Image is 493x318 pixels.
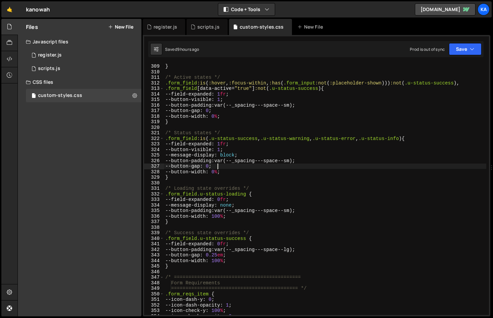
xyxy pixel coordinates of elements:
[18,35,141,48] div: Javascript files
[144,275,164,280] div: 347
[144,169,164,175] div: 328
[144,125,164,131] div: 320
[108,24,133,30] button: New File
[144,197,164,203] div: 333
[144,214,164,219] div: 336
[478,3,490,15] a: Ka
[144,247,164,253] div: 342
[144,69,164,75] div: 310
[144,263,164,269] div: 345
[144,241,164,247] div: 341
[144,203,164,208] div: 334
[144,158,164,164] div: 326
[144,269,164,275] div: 346
[154,24,177,30] div: register.js
[144,286,164,291] div: 349
[177,46,199,52] div: 9 hours ago
[144,152,164,158] div: 325
[26,23,38,31] h2: Files
[415,3,475,15] a: [DOMAIN_NAME]
[144,80,164,86] div: 312
[144,191,164,197] div: 332
[144,208,164,214] div: 335
[144,280,164,286] div: 348
[144,291,164,297] div: 350
[144,147,164,153] div: 324
[144,225,164,231] div: 338
[144,141,164,147] div: 323
[144,258,164,264] div: 344
[144,92,164,97] div: 314
[144,303,164,308] div: 352
[144,108,164,114] div: 317
[144,97,164,103] div: 315
[144,297,164,303] div: 351
[410,46,445,52] div: Prod is out of sync
[26,89,141,102] div: 9382/20450.css
[144,219,164,225] div: 337
[144,114,164,119] div: 318
[144,236,164,242] div: 340
[18,75,141,89] div: CSS files
[165,46,199,52] div: Saved
[144,175,164,180] div: 329
[26,62,141,75] div: 9382/24789.js
[197,24,220,30] div: scripts.js
[144,230,164,236] div: 339
[144,103,164,108] div: 316
[144,164,164,169] div: 327
[1,1,18,17] a: 🤙
[144,86,164,92] div: 313
[144,119,164,125] div: 319
[144,252,164,258] div: 343
[297,24,326,30] div: New File
[26,48,141,62] div: 9382/20687.js
[240,24,284,30] div: custom-styles.css
[144,136,164,142] div: 322
[26,5,50,13] div: kanowah
[38,52,62,58] div: register.js
[144,130,164,136] div: 321
[144,75,164,80] div: 311
[144,64,164,69] div: 309
[449,43,482,55] button: Save
[144,186,164,191] div: 331
[144,180,164,186] div: 330
[38,66,60,72] div: scripts.js
[144,308,164,314] div: 353
[218,3,275,15] button: Code + Tools
[38,93,82,99] div: custom-styles.css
